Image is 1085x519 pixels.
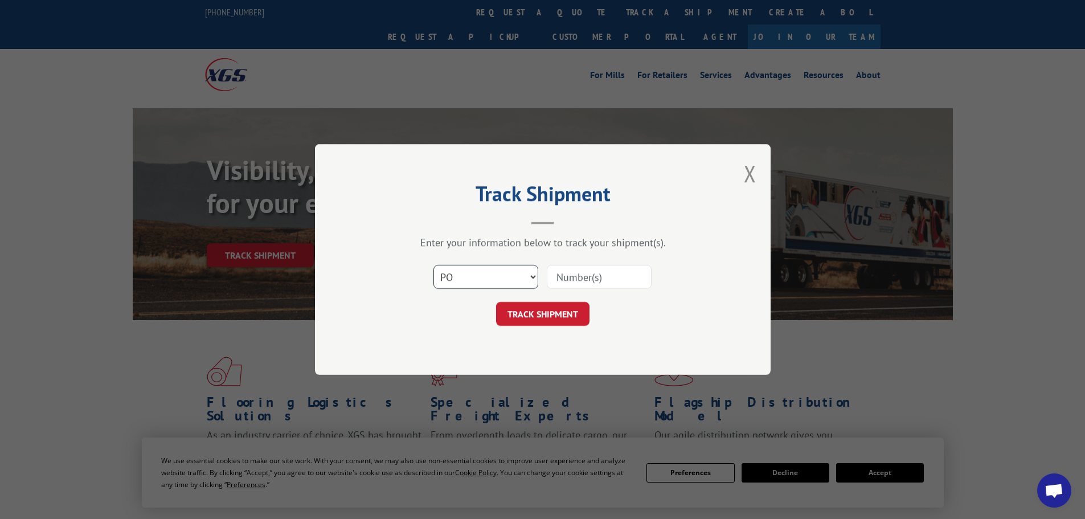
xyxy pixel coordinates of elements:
button: TRACK SHIPMENT [496,302,589,326]
div: Enter your information below to track your shipment(s). [372,236,714,249]
button: Close modal [744,158,756,189]
div: Open chat [1037,473,1071,508]
h2: Track Shipment [372,186,714,207]
input: Number(s) [547,265,652,289]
